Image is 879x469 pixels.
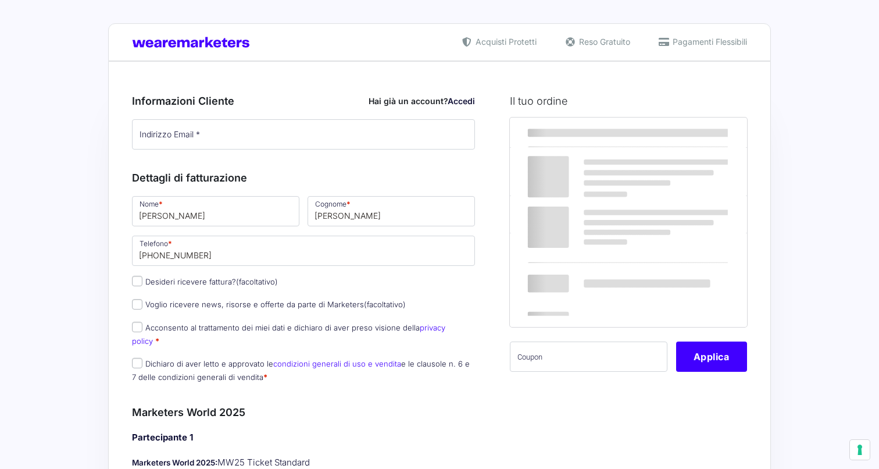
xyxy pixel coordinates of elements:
label: Dichiaro di aver letto e approvato le e le clausole n. 6 e 7 delle condizioni generali di vendita [132,359,470,382]
h3: Informazioni Cliente [132,93,475,109]
input: Acconsento al trattamento dei miei dati e dichiaro di aver preso visione dellaprivacy policy [132,322,142,332]
h3: Dettagli di fatturazione [132,170,475,186]
strong: Marketers World 2025: [132,458,217,467]
input: Voglio ricevere news, risorse e offerte da parte di Marketers(facoltativo) [132,299,142,310]
span: Reso Gratuito [576,35,630,48]
h3: Il tuo ordine [510,93,747,109]
label: Desideri ricevere fattura? [132,277,278,286]
button: Le tue preferenze relative al consenso per le tecnologie di tracciamento [850,440,870,460]
span: (facoltativo) [236,277,278,286]
th: Subtotale [646,118,747,148]
th: Subtotale [510,196,646,233]
span: (facoltativo) [364,300,406,309]
h4: Partecipante 1 [132,431,475,445]
label: Acconsento al trattamento dei miei dati e dichiaro di aver preso visione della [132,323,445,346]
a: condizioni generali di uso e vendita [273,359,401,368]
input: Cognome * [308,196,475,226]
td: Marketers World 2025 - MW25 Ticket Standard [510,148,646,196]
input: Indirizzo Email * [132,119,475,150]
input: Nome * [132,196,299,226]
th: Prodotto [510,118,646,148]
input: Coupon [510,342,667,372]
button: Applica [676,342,747,372]
label: Voglio ricevere news, risorse e offerte da parte di Marketers [132,300,406,309]
span: Pagamenti Flessibili [670,35,747,48]
input: Desideri ricevere fattura?(facoltativo) [132,276,142,286]
span: Acquisti Protetti [473,35,537,48]
input: Telefono * [132,236,475,266]
h3: Marketers World 2025 [132,404,475,420]
div: Hai già un account? [369,95,475,107]
th: Totale [510,233,646,326]
a: Accedi [448,96,475,106]
input: Dichiaro di aver letto e approvato lecondizioni generali di uso e venditae le clausole n. 6 e 7 d... [132,358,142,368]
